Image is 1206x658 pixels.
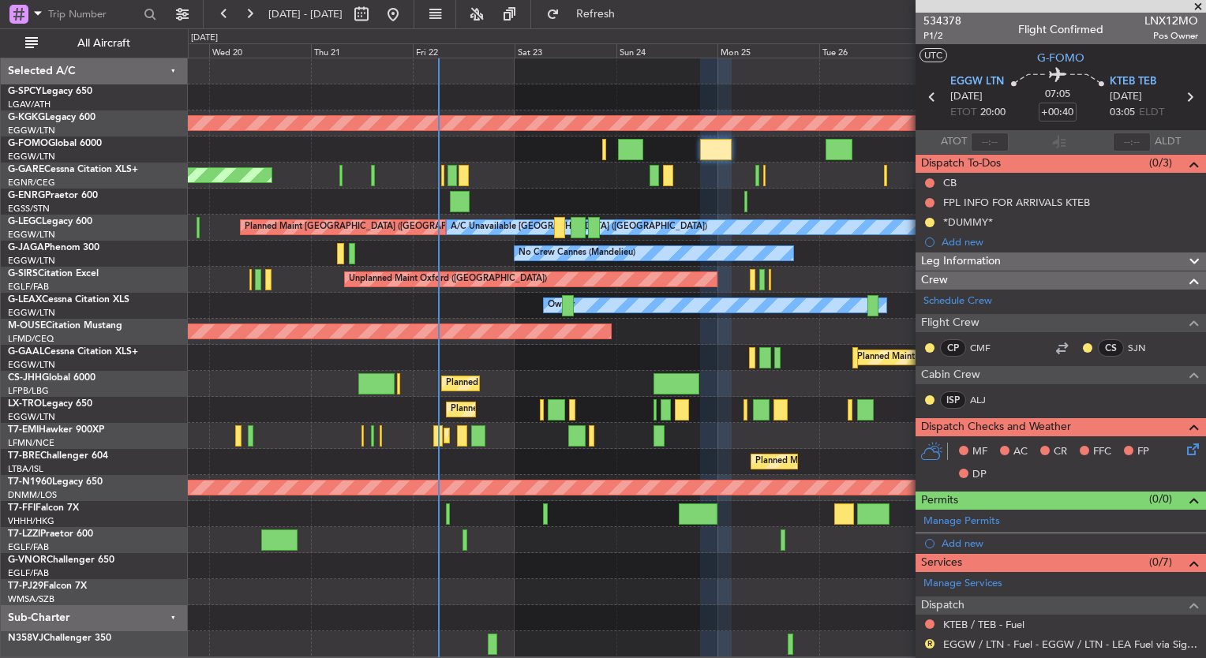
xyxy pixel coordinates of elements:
span: G-VNOR [8,555,47,565]
a: CMF [970,341,1006,355]
div: Mon 25 [717,43,819,58]
a: EGLF/FAB [8,567,49,579]
a: EGGW/LTN [8,359,55,371]
a: CS-JHHGlobal 6000 [8,373,96,383]
span: Permits [921,492,958,510]
a: EGSS/STN [8,203,50,215]
span: G-SIRS [8,269,38,279]
span: FP [1137,444,1149,460]
span: EGGW LTN [950,74,1004,90]
span: 20:00 [980,105,1006,121]
div: Planned Maint [GEOGRAPHIC_DATA] ([GEOGRAPHIC_DATA]) [451,398,699,421]
div: Sat 23 [515,43,616,58]
span: DP [972,467,987,483]
a: EGGW/LTN [8,125,55,136]
a: ALJ [970,393,1006,407]
a: EGGW/LTN [8,255,55,267]
div: Tue 26 [819,43,921,58]
span: G-GARE [8,165,44,174]
span: MF [972,444,987,460]
span: G-KGKG [8,113,45,122]
span: T7-PJ29 [8,581,43,591]
span: 03:05 [1110,105,1135,121]
span: ATOT [941,134,967,150]
span: G-SPCY [8,87,42,96]
a: T7-PJ29Falcon 7X [8,581,87,591]
a: KTEB / TEB - Fuel [943,618,1024,631]
span: AC [1013,444,1028,460]
div: No Crew Cannes (Mandelieu) [519,241,635,265]
a: LTBA/ISL [8,463,43,475]
span: 534378 [923,13,961,29]
div: Planned Maint [GEOGRAPHIC_DATA] ([GEOGRAPHIC_DATA]) [755,450,1004,473]
span: Refresh [563,9,629,20]
input: Trip Number [48,2,139,26]
button: UTC [919,48,947,62]
div: Planned Maint [GEOGRAPHIC_DATA] ([GEOGRAPHIC_DATA]) [446,372,695,395]
span: LX-TRO [8,399,42,409]
a: WMSA/SZB [8,593,54,605]
span: ETOT [950,105,976,121]
a: T7-EMIHawker 900XP [8,425,104,435]
span: G-LEGC [8,217,42,226]
div: [DATE] [191,32,218,45]
a: G-VNORChallenger 650 [8,555,114,565]
div: Sun 24 [616,43,718,58]
a: SJN [1128,341,1163,355]
span: Flight Crew [921,314,979,332]
a: EGGW/LTN [8,307,55,319]
a: LFMD/CEQ [8,333,54,345]
a: LGAV/ATH [8,99,51,110]
a: Manage Permits [923,514,1000,529]
input: --:-- [971,133,1009,151]
span: G-ENRG [8,191,45,200]
span: N358VJ [8,634,43,643]
span: [DATE] [950,89,983,105]
span: LNX12MO [1144,13,1198,29]
a: EGLF/FAB [8,281,49,293]
a: T7-BREChallenger 604 [8,451,108,461]
div: Wed 20 [209,43,311,58]
div: Owner [548,293,575,317]
span: CS-JHH [8,373,42,383]
span: (0/3) [1149,155,1172,171]
a: EGGW/LTN [8,229,55,241]
span: ELDT [1139,105,1164,121]
span: T7-FFI [8,503,36,513]
a: LFPB/LBG [8,385,49,397]
div: CP [940,339,966,357]
span: M-OUSE [8,321,46,331]
a: LX-TROLegacy 650 [8,399,92,409]
button: R [925,639,934,649]
a: G-SPCYLegacy 650 [8,87,92,96]
span: (0/7) [1149,554,1172,570]
span: G-JAGA [8,243,44,252]
span: Dispatch Checks and Weather [921,418,1071,436]
span: ALDT [1155,134,1181,150]
span: T7-LZZI [8,529,40,539]
span: Cabin Crew [921,366,980,384]
a: T7-LZZIPraetor 600 [8,529,93,539]
a: Manage Services [923,576,1002,592]
span: CR [1054,444,1067,460]
div: A/C Unavailable [GEOGRAPHIC_DATA] ([GEOGRAPHIC_DATA]) [451,215,707,239]
span: 07:05 [1045,87,1070,103]
span: G-GAAL [8,347,44,357]
span: T7-EMI [8,425,39,435]
div: Add new [942,536,1198,550]
span: FFC [1093,444,1111,460]
span: Crew [921,271,948,290]
div: Planned Maint Dusseldorf [857,346,961,369]
div: Unplanned Maint Oxford ([GEOGRAPHIC_DATA]) [349,267,547,291]
a: EGLF/FAB [8,541,49,553]
div: Flight Confirmed [1018,21,1103,38]
span: G-FOMO [1037,50,1084,66]
div: FPL INFO FOR ARRIVALS KTEB [943,196,1090,209]
a: G-JAGAPhenom 300 [8,243,99,252]
a: G-GARECessna Citation XLS+ [8,165,138,174]
span: Services [921,554,962,572]
button: Refresh [539,2,634,27]
span: All Aircraft [41,38,167,49]
a: LFMN/NCE [8,437,54,449]
div: ISP [940,391,966,409]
